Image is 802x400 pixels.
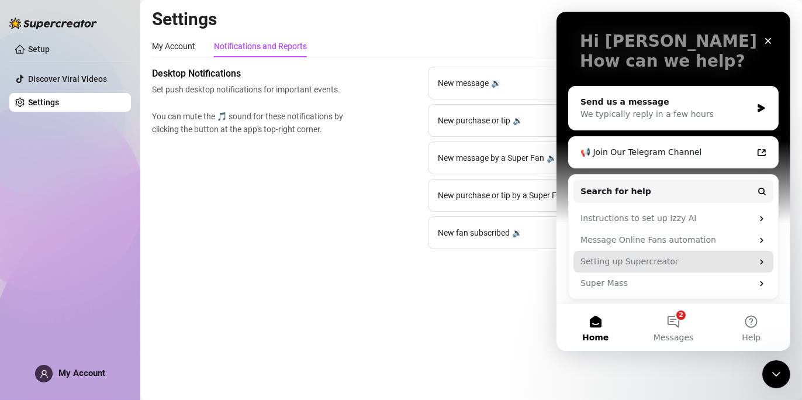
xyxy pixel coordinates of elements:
div: 🔉 [547,151,556,164]
a: Discover Viral Videos [28,74,107,84]
img: logo-BBDzfeDw.svg [9,18,97,29]
iframe: Intercom live chat [762,360,790,388]
span: New fan subscribed [438,226,510,239]
span: user [40,370,49,378]
div: 🔉 [491,77,501,89]
a: Settings [28,98,59,107]
div: Notifications and Reports [214,40,307,53]
iframe: Intercom live chat [556,12,790,351]
span: You can mute the 🎵 sound for these notifications by clicking the button at the app's top-right co... [152,110,348,136]
span: New purchase or tip by a Super Fan [438,189,566,202]
div: My Account [152,40,195,53]
span: Set push desktop notifications for important events. [152,83,348,96]
div: 🔉 [513,114,523,127]
div: 🔉 [512,226,522,239]
span: My Account [58,368,105,378]
span: New purchase or tip [438,114,510,127]
span: New message by a Super Fan [438,151,544,164]
a: Setup [28,44,50,54]
span: Desktop Notifications [152,67,348,81]
span: New message [438,77,489,89]
h2: Settings [152,8,790,30]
